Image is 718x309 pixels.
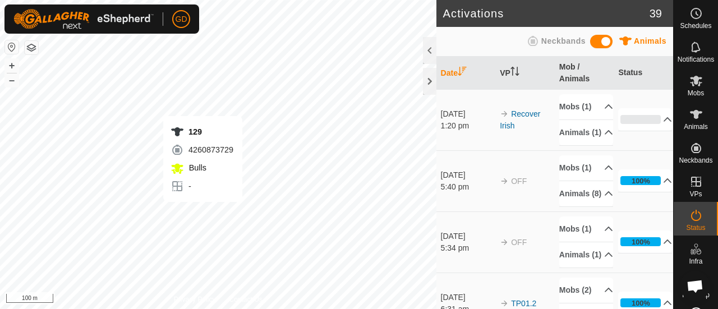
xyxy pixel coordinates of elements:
[441,108,495,120] div: [DATE]
[614,57,673,90] th: Status
[559,216,613,242] p-accordion-header: Mobs (1)
[500,299,509,308] img: arrow
[25,41,38,54] button: Map Layers
[618,169,672,192] p-accordion-header: 100%
[441,242,495,254] div: 5:34 pm
[174,294,216,305] a: Privacy Policy
[559,278,613,303] p-accordion-header: Mobs (2)
[500,177,509,186] img: arrow
[632,298,650,308] div: 100%
[458,68,467,77] p-sorticon: Activate to sort
[679,157,712,164] span: Neckbands
[650,5,662,22] span: 39
[680,271,710,301] div: Open chat
[13,9,154,29] img: Gallagher Logo
[678,56,714,63] span: Notifications
[559,120,613,145] p-accordion-header: Animals (1)
[443,7,650,20] h2: Activations
[511,299,536,308] a: TP01.2
[559,242,613,268] p-accordion-header: Animals (1)
[186,163,206,172] span: Bulls
[441,292,495,303] div: [DATE]
[436,57,496,90] th: Date
[682,292,710,298] span: Heatmap
[176,13,187,25] span: GD
[500,109,540,130] a: Recover Irish
[495,57,555,90] th: VP
[510,68,519,77] p-sorticon: Activate to sort
[686,224,705,231] span: Status
[680,22,711,29] span: Schedules
[171,125,233,139] div: 129
[618,230,672,253] p-accordion-header: 100%
[559,94,613,119] p-accordion-header: Mobs (1)
[441,230,495,242] div: [DATE]
[688,90,704,96] span: Mobs
[5,73,19,87] button: –
[441,120,495,132] div: 1:20 pm
[5,59,19,72] button: +
[555,57,614,90] th: Mob / Animals
[632,176,650,186] div: 100%
[171,179,233,193] div: -
[689,191,702,197] span: VPs
[541,36,586,45] span: Neckbands
[634,36,666,45] span: Animals
[171,143,233,156] div: 4260873729
[620,115,661,124] div: 0%
[511,238,527,247] span: OFF
[618,108,672,131] p-accordion-header: 0%
[620,298,661,307] div: 100%
[559,155,613,181] p-accordion-header: Mobs (1)
[441,169,495,181] div: [DATE]
[441,181,495,193] div: 5:40 pm
[632,237,650,247] div: 100%
[5,40,19,54] button: Reset Map
[229,294,262,305] a: Contact Us
[684,123,708,130] span: Animals
[620,176,661,185] div: 100%
[689,258,702,265] span: Infra
[559,181,613,206] p-accordion-header: Animals (8)
[500,238,509,247] img: arrow
[620,237,661,246] div: 100%
[511,177,527,186] span: OFF
[500,109,509,118] img: arrow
